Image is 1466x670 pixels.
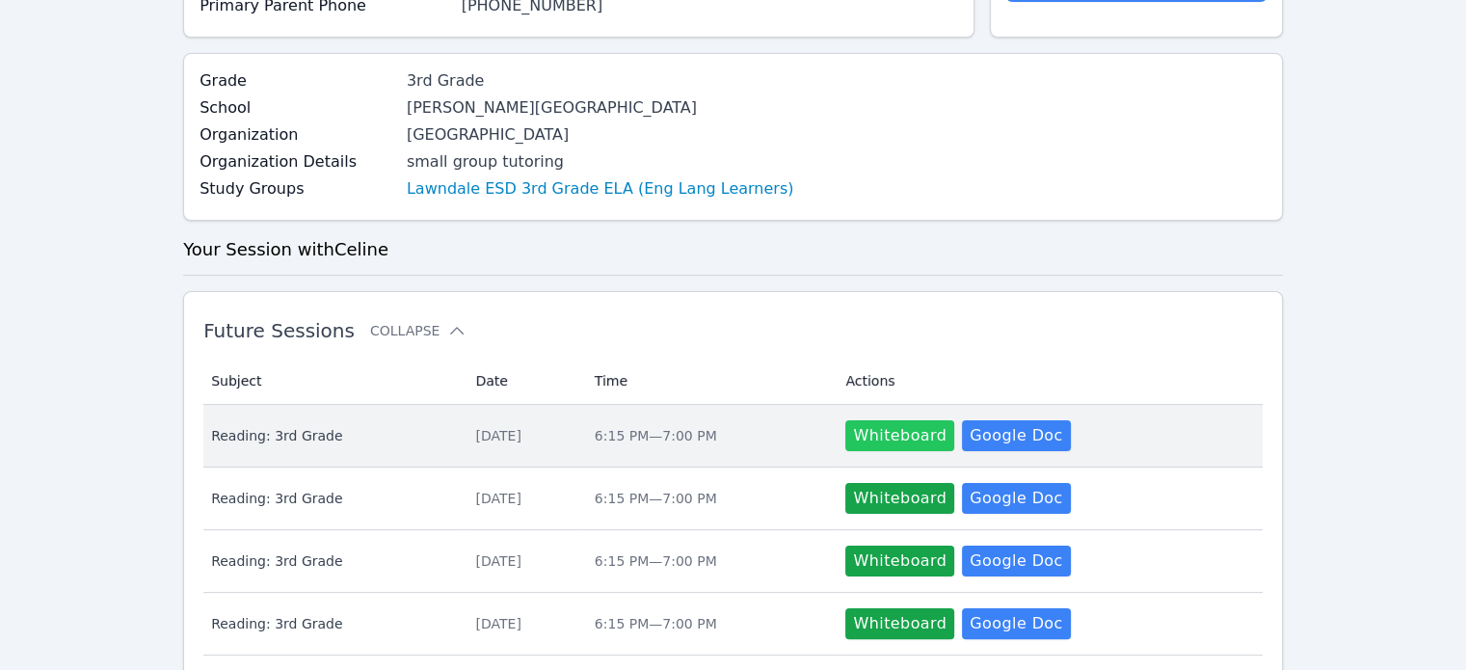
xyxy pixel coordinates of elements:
[211,614,452,633] span: Reading: 3rd Grade
[407,69,794,93] div: 3rd Grade
[464,358,582,405] th: Date
[407,150,794,174] div: small group tutoring
[595,553,717,569] span: 6:15 PM — 7:00 PM
[475,551,571,571] div: [DATE]
[475,614,571,633] div: [DATE]
[211,489,452,508] span: Reading: 3rd Grade
[211,551,452,571] span: Reading: 3rd Grade
[962,546,1070,576] a: Google Doc
[595,428,717,443] span: 6:15 PM — 7:00 PM
[845,546,954,576] button: Whiteboard
[200,150,395,174] label: Organization Details
[595,616,717,631] span: 6:15 PM — 7:00 PM
[200,96,395,120] label: School
[834,358,1262,405] th: Actions
[962,608,1070,639] a: Google Doc
[203,319,355,342] span: Future Sessions
[583,358,835,405] th: Time
[211,426,452,445] span: Reading: 3rd Grade
[962,483,1070,514] a: Google Doc
[407,96,794,120] div: [PERSON_NAME][GEOGRAPHIC_DATA]
[200,177,395,201] label: Study Groups
[845,483,954,514] button: Whiteboard
[203,530,1263,593] tr: Reading: 3rd Grade[DATE]6:15 PM—7:00 PMWhiteboardGoogle Doc
[407,177,794,201] a: Lawndale ESD 3rd Grade ELA (Eng Lang Learners)
[370,321,466,340] button: Collapse
[475,426,571,445] div: [DATE]
[595,491,717,506] span: 6:15 PM — 7:00 PM
[203,358,464,405] th: Subject
[962,420,1070,451] a: Google Doc
[203,468,1263,530] tr: Reading: 3rd Grade[DATE]6:15 PM—7:00 PMWhiteboardGoogle Doc
[183,236,1283,263] h3: Your Session with Celine
[845,420,954,451] button: Whiteboard
[407,123,794,147] div: [GEOGRAPHIC_DATA]
[200,123,395,147] label: Organization
[475,489,571,508] div: [DATE]
[203,405,1263,468] tr: Reading: 3rd Grade[DATE]6:15 PM—7:00 PMWhiteboardGoogle Doc
[200,69,395,93] label: Grade
[203,593,1263,656] tr: Reading: 3rd Grade[DATE]6:15 PM—7:00 PMWhiteboardGoogle Doc
[845,608,954,639] button: Whiteboard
